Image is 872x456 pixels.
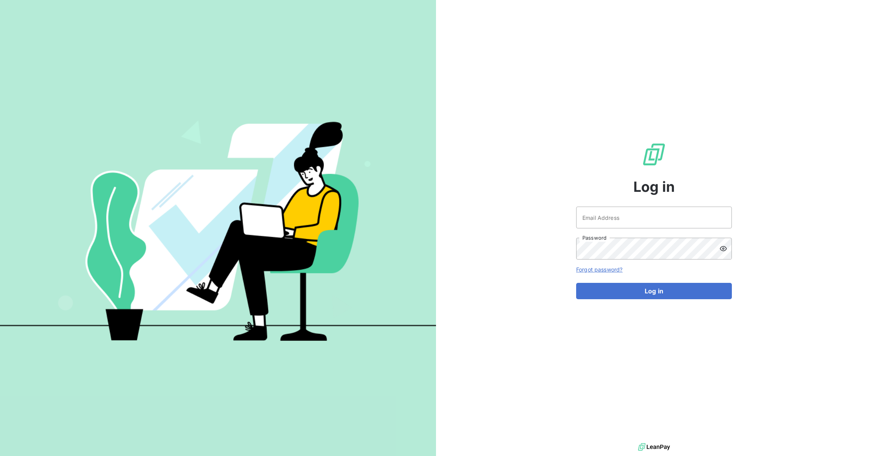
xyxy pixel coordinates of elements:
[576,266,622,273] a: Forgot password?
[633,176,675,197] span: Log in
[638,441,670,453] img: logo
[642,142,666,167] img: LeanPay Logo
[576,207,732,228] input: placeholder
[576,283,732,299] button: Log in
